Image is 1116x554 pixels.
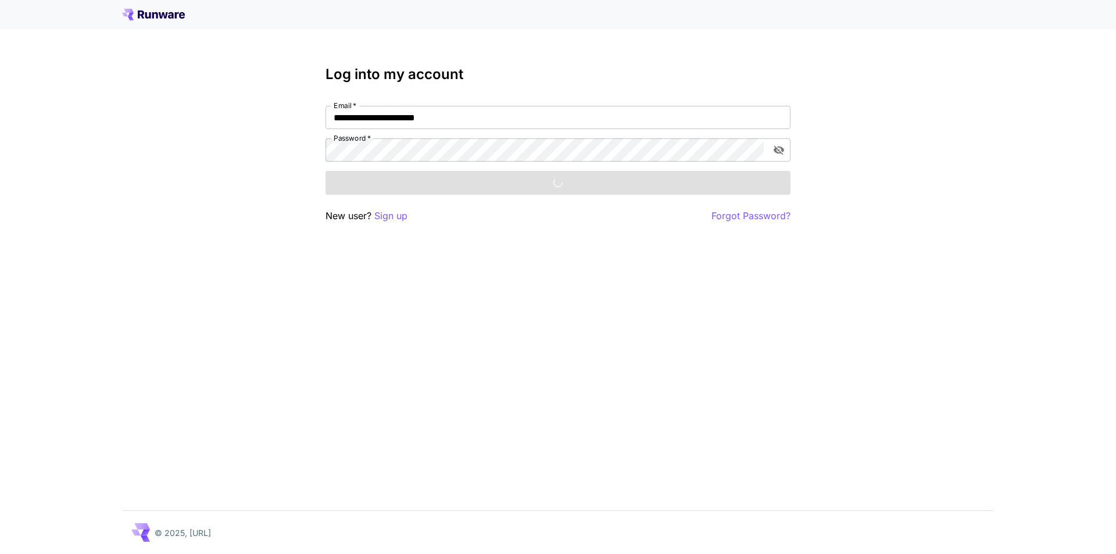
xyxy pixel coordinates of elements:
p: New user? [325,209,407,223]
button: toggle password visibility [768,140,789,160]
label: Email [334,101,356,110]
button: Sign up [374,209,407,223]
button: Forgot Password? [711,209,791,223]
label: Password [334,133,371,143]
p: © 2025, [URL] [155,527,211,539]
h3: Log into my account [325,66,791,83]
